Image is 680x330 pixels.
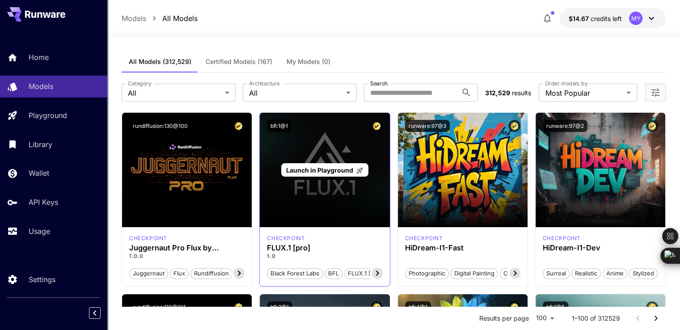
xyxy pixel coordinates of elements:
[629,269,657,278] span: Stylized
[29,274,55,285] p: Settings
[29,226,50,237] p: Usage
[543,267,570,279] button: Surreal
[569,14,622,23] div: $14.67074
[190,267,232,279] button: rundiffusion
[543,244,658,252] h3: HiDream-I1-Dev
[344,267,386,279] button: FLUX.1 [pro]
[603,267,627,279] button: Anime
[325,267,342,279] button: BFL
[647,309,665,327] button: Go to next page
[162,13,198,24] a: All Models
[287,58,330,66] span: My Models (0)
[249,80,279,87] label: Architecture
[170,267,189,279] button: flux
[543,234,581,242] p: checkpoint
[405,120,450,132] button: runware:97@3
[560,8,666,29] button: $14.67074MY
[129,301,189,313] button: rundiffusion:110@101
[129,267,168,279] button: juggernaut
[267,269,322,278] span: Black Forest Labs
[508,120,520,132] button: Certified Model – Vetted for best performance and includes a commercial license.
[512,89,531,97] span: results
[646,120,658,132] button: Certified Model – Vetted for best performance and includes a commercial license.
[325,269,342,278] span: BFL
[129,120,191,132] button: rundiffusion:130@100
[267,234,305,242] div: fluxpro
[29,168,49,178] p: Wallet
[479,314,529,323] p: Results per page
[130,269,168,278] span: juggernaut
[170,269,188,278] span: flux
[281,163,368,177] a: Launch in Playground
[451,267,498,279] button: Digital Painting
[650,87,661,98] button: Open more filters
[29,110,67,121] p: Playground
[122,13,146,24] a: Models
[569,15,591,22] span: $14.67
[629,12,642,25] div: MY
[249,88,342,98] span: All
[267,234,305,242] p: checkpoint
[405,269,448,278] span: Photographic
[451,269,498,278] span: Digital Painting
[29,81,53,92] p: Models
[29,52,49,63] p: Home
[646,301,658,313] button: Certified Model – Vetted for best performance and includes a commercial license.
[500,267,534,279] button: Cinematic
[629,267,658,279] button: Stylized
[206,58,272,66] span: Certified Models (167)
[267,244,382,252] h3: FLUX.1 [pro]
[128,88,221,98] span: All
[543,269,569,278] span: Surreal
[191,269,232,278] span: rundiffusion
[129,234,167,242] div: FLUX.1 D
[572,269,600,278] span: Realistic
[232,120,245,132] button: Certified Model – Vetted for best performance and includes a commercial license.
[508,301,520,313] button: Certified Model – Vetted for best performance and includes a commercial license.
[345,269,385,278] span: FLUX.1 [pro]
[543,120,587,132] button: runware:97@2
[405,301,431,313] button: bfl:4@1
[96,305,107,321] div: Collapse sidebar
[591,15,622,22] span: credits left
[267,120,291,132] button: bfl:1@1
[129,244,245,252] h3: Juggernaut Pro Flux by RunDiffusion
[405,234,443,242] div: HiDream Fast
[543,301,568,313] button: bfl:1@5
[129,234,167,242] p: checkpoint
[267,252,382,260] p: 1.0
[267,301,292,313] button: bfl:2@1
[370,80,388,87] label: Search
[485,89,510,97] span: 312,529
[543,234,581,242] div: HiDream Dev
[122,13,198,24] nav: breadcrumb
[371,301,383,313] button: Certified Model – Vetted for best performance and includes a commercial license.
[89,307,101,319] button: Collapse sidebar
[405,267,449,279] button: Photographic
[405,244,520,252] h3: HiDream-I1-Fast
[532,312,558,325] div: 100
[129,58,191,66] span: All Models (312,529)
[405,234,443,242] p: checkpoint
[286,166,353,174] span: Launch in Playground
[572,314,620,323] p: 1–100 of 312529
[232,301,245,313] button: Certified Model – Vetted for best performance and includes a commercial license.
[129,252,245,260] p: 1.0.0
[571,267,601,279] button: Realistic
[500,269,534,278] span: Cinematic
[29,197,58,207] p: API Keys
[128,80,152,87] label: Category
[267,267,323,279] button: Black Forest Labs
[29,139,52,150] p: Library
[371,120,383,132] button: Certified Model – Vetted for best performance and includes a commercial license.
[603,269,627,278] span: Anime
[545,80,587,87] label: Order models by
[545,88,623,98] span: Most Popular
